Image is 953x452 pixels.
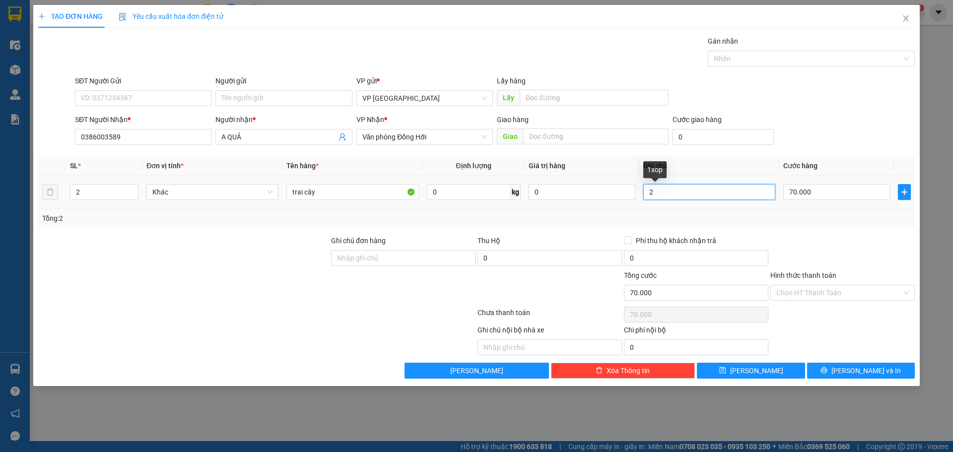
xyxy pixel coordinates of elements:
[551,363,695,379] button: deleteXóa Thông tin
[456,162,491,170] span: Định lượng
[639,156,779,176] th: Ghi chú
[596,367,603,375] span: delete
[38,13,45,20] span: plus
[643,161,667,178] div: 1xop
[362,91,487,106] span: VP Mỹ Đình
[70,162,78,170] span: SL
[215,114,352,125] div: Người nhận
[215,75,352,86] div: Người gửi
[831,365,901,376] span: [PERSON_NAME] và In
[42,213,368,224] div: Tổng: 2
[450,365,503,376] span: [PERSON_NAME]
[523,129,669,144] input: Dọc đường
[892,5,920,33] button: Close
[697,363,805,379] button: save[PERSON_NAME]
[607,365,650,376] span: Xóa Thông tin
[632,235,720,246] span: Phí thu hộ khách nhận trả
[643,184,775,200] input: Ghi Chú
[511,184,521,200] span: kg
[477,324,622,339] div: Ghi chú nội bộ nhà xe
[476,307,623,324] div: Chưa thanh toán
[362,129,487,144] span: Văn phòng Đồng Hới
[807,363,915,379] button: printer[PERSON_NAME] và In
[331,237,386,245] label: Ghi chú đơn hàng
[42,184,58,200] button: delete
[497,116,529,124] span: Giao hàng
[286,184,418,200] input: VD: Bàn, Ghế
[119,13,127,21] img: icon
[331,250,476,266] input: Ghi chú đơn hàng
[497,129,523,144] span: Giao
[529,184,635,200] input: 0
[75,114,211,125] div: SĐT Người Nhận
[38,12,103,20] span: TẠO ĐƠN HÀNG
[902,14,910,22] span: close
[820,367,827,375] span: printer
[770,271,836,279] label: Hình thức thanh toán
[119,12,223,20] span: Yêu cầu xuất hóa đơn điện tử
[75,75,211,86] div: SĐT Người Gửi
[286,162,319,170] span: Tên hàng
[708,37,738,45] label: Gán nhãn
[146,162,184,170] span: Đơn vị tính
[898,188,910,196] span: plus
[898,184,911,200] button: plus
[624,324,768,339] div: Chi phí nội bộ
[520,90,669,106] input: Dọc đường
[497,90,520,106] span: Lấy
[673,116,722,124] label: Cước giao hàng
[152,185,272,199] span: Khác
[719,367,726,375] span: save
[339,133,346,141] span: user-add
[783,162,817,170] span: Cước hàng
[673,129,774,145] input: Cước giao hàng
[730,365,783,376] span: [PERSON_NAME]
[477,339,622,355] input: Nhập ghi chú
[497,77,526,85] span: Lấy hàng
[624,271,657,279] span: Tổng cước
[356,75,493,86] div: VP gửi
[356,116,384,124] span: VP Nhận
[477,237,500,245] span: Thu Hộ
[405,363,549,379] button: [PERSON_NAME]
[529,162,565,170] span: Giá trị hàng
